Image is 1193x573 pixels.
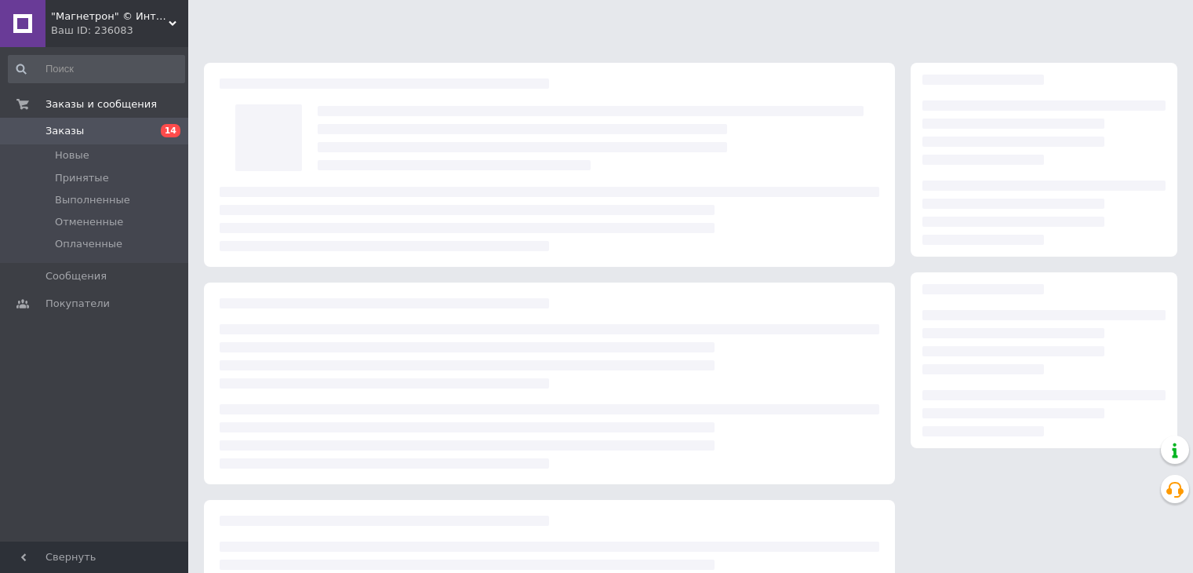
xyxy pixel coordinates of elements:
span: Выполненные [55,193,130,207]
span: Заказы и сообщения [45,97,157,111]
span: Оплаченные [55,237,122,251]
span: Отмененные [55,215,123,229]
span: 14 [161,124,180,137]
span: Покупатели [45,297,110,311]
span: Заказы [45,124,84,138]
input: Поиск [8,55,185,83]
span: Принятые [55,171,109,185]
span: Сообщения [45,269,107,283]
span: "Магнетрон" © Интернет-магазин запчастей и аксессуаров для бытовой техники [51,9,169,24]
div: Ваш ID: 236083 [51,24,188,38]
span: Новые [55,148,89,162]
